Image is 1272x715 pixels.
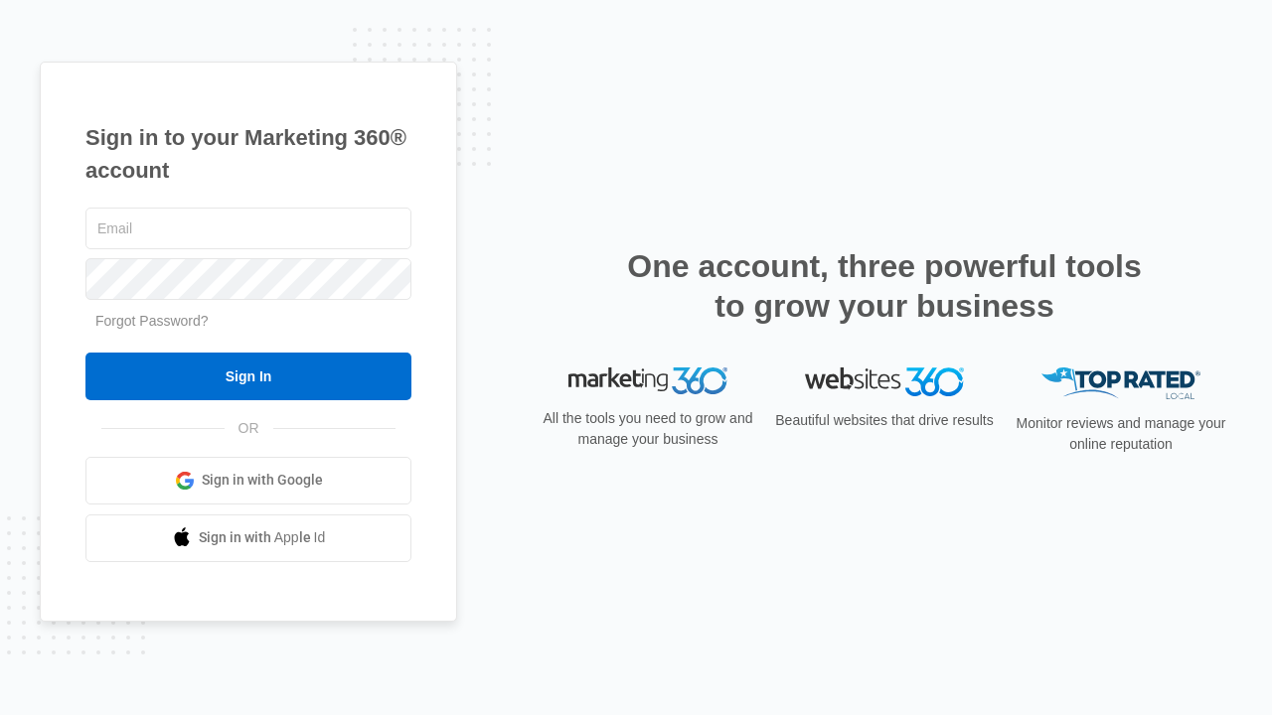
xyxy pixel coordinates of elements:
[1010,413,1232,455] p: Monitor reviews and manage your online reputation
[85,457,411,504] a: Sign in with Google
[202,470,323,491] span: Sign in with Google
[85,514,411,562] a: Sign in with Apple Id
[568,367,727,395] img: Marketing 360
[225,418,273,439] span: OR
[537,408,759,450] p: All the tools you need to grow and manage your business
[85,208,411,249] input: Email
[95,313,209,329] a: Forgot Password?
[805,367,964,396] img: Websites 360
[621,246,1148,326] h2: One account, three powerful tools to grow your business
[1041,367,1200,400] img: Top Rated Local
[85,121,411,187] h1: Sign in to your Marketing 360® account
[773,410,996,431] p: Beautiful websites that drive results
[199,527,326,548] span: Sign in with Apple Id
[85,353,411,400] input: Sign In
